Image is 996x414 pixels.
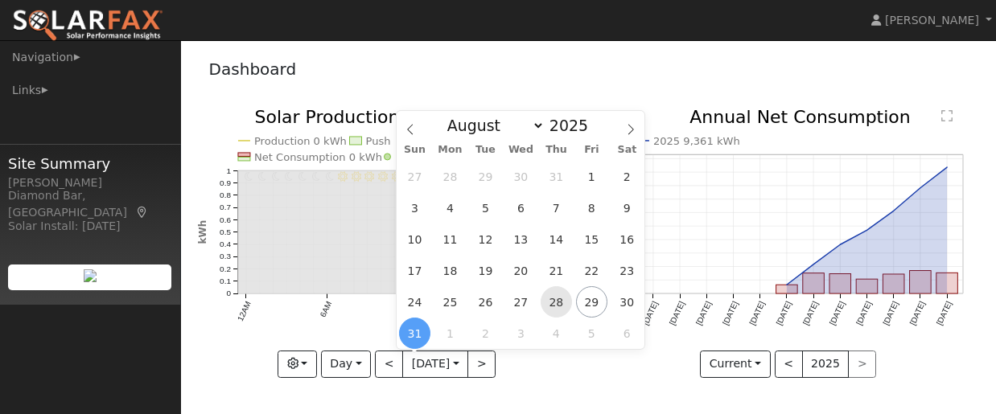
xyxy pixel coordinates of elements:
[505,286,537,318] span: August 27, 2025
[505,223,537,255] span: August 13, 2025
[220,215,231,224] text: 0.6
[503,145,538,155] span: Wed
[8,153,172,174] span: Site Summary
[505,318,537,349] span: September 3, 2025
[399,255,430,286] span: August 17, 2025
[538,145,574,155] span: Thu
[935,300,953,326] text: [DATE]
[801,300,820,326] text: [DATE]
[12,9,163,43] img: SolarFax
[432,145,467,155] span: Mon
[576,255,607,286] span: August 22, 2025
[220,252,231,261] text: 0.3
[576,192,607,223] span: August 8, 2025
[936,273,958,294] rect: onclick=""
[318,300,333,318] text: 6AM
[8,218,172,235] div: Solar Install: [DATE]
[402,350,468,378] button: [DATE]
[721,300,739,326] text: [DATE]
[689,107,911,127] text: Annual Net Consumption
[434,286,466,318] span: August 25, 2025
[694,300,713,326] text: [DATE]
[541,318,572,349] span: September 4, 2025
[321,350,371,378] button: Day
[541,286,572,318] span: August 28, 2025
[653,135,740,147] text: 2025 9,361 kWh
[470,223,501,255] span: August 12, 2025
[857,280,879,294] rect: onclick=""
[220,240,231,248] text: 0.4
[254,151,382,163] text: Net Consumption 0 kWh
[541,192,572,223] span: August 7, 2025
[434,255,466,286] span: August 18, 2025
[470,192,501,223] span: August 5, 2025
[668,300,686,326] text: [DATE]
[467,350,496,378] button: >
[220,264,231,273] text: 0.2
[220,203,231,212] text: 0.7
[505,192,537,223] span: August 6, 2025
[611,161,643,192] span: August 2, 2025
[609,145,644,155] span: Sat
[375,350,403,378] button: <
[802,350,850,378] button: 2025
[941,109,953,122] text: 
[439,116,545,135] select: Month
[828,300,846,326] text: [DATE]
[829,274,851,294] rect: onclick=""
[209,59,297,79] a: Dashboard
[226,289,231,298] text: 0
[505,161,537,192] span: July 30, 2025
[908,300,927,326] text: [DATE]
[470,255,501,286] span: August 19, 2025
[434,223,466,255] span: August 11, 2025
[434,192,466,223] span: August 4, 2025
[775,350,803,378] button: <
[399,161,430,192] span: July 27, 2025
[919,187,922,190] circle: onclick=""
[839,244,842,247] circle: onclick=""
[541,255,572,286] span: August 21, 2025
[541,223,572,255] span: August 14, 2025
[576,286,607,318] span: August 29, 2025
[399,223,430,255] span: August 10, 2025
[611,192,643,223] span: August 9, 2025
[220,191,231,199] text: 0.8
[576,161,607,192] span: August 1, 2025
[467,145,503,155] span: Tue
[611,318,643,349] span: September 6, 2025
[611,286,643,318] span: August 30, 2025
[8,187,172,221] div: Diamond Bar, [GEOGRAPHIC_DATA]
[611,223,643,255] span: August 16, 2025
[803,273,825,293] rect: onclick=""
[866,229,869,232] circle: onclick=""
[397,145,432,155] span: Sun
[470,161,501,192] span: July 29, 2025
[434,318,466,349] span: September 1, 2025
[220,178,231,187] text: 0.9
[399,192,430,223] span: August 3, 2025
[220,277,231,285] text: 0.1
[365,135,390,147] text: Push
[197,220,208,244] text: kWh
[254,135,347,147] text: Production 0 kWh
[220,227,231,236] text: 0.5
[576,318,607,349] span: September 5, 2025
[785,284,788,287] circle: onclick=""
[574,145,609,155] span: Fri
[885,14,979,27] span: [PERSON_NAME]
[470,318,501,349] span: September 2, 2025
[541,161,572,192] span: July 31, 2025
[399,318,430,349] span: August 31, 2025
[545,117,603,134] input: Year
[910,271,932,294] rect: onclick=""
[855,300,874,326] text: [DATE]
[135,206,150,219] a: Map
[882,300,900,326] text: [DATE]
[892,210,895,213] circle: onclick=""
[611,255,643,286] span: August 23, 2025
[254,107,547,127] text: Solar Production vs Consumption
[576,223,607,255] span: August 15, 2025
[505,255,537,286] span: August 20, 2025
[236,300,253,322] text: 12AM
